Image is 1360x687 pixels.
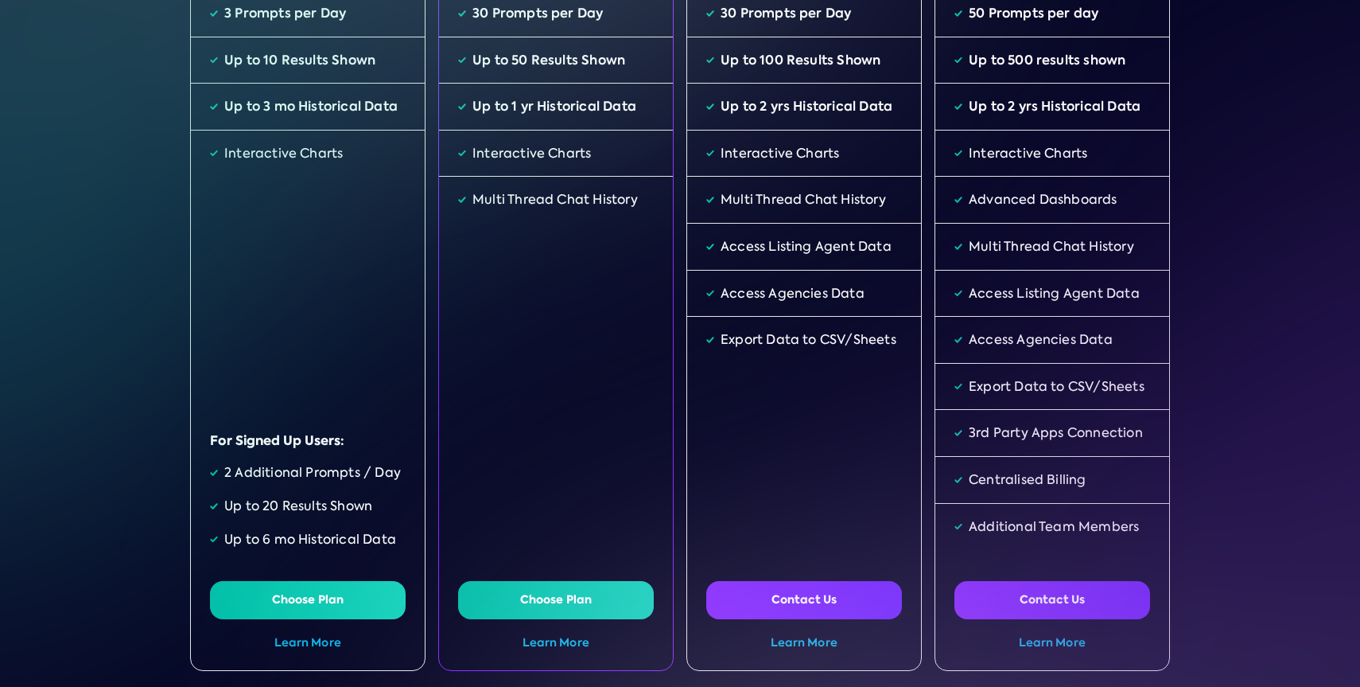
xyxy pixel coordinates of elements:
[721,236,892,257] div: Access Listing Agent Data
[224,96,398,117] div: Up to 3 mo Historical Data
[706,330,714,350] img: Tick Icon
[458,3,466,24] img: Tick Icon
[472,189,638,210] div: Multi Thread Chat History
[210,50,218,71] img: Tick Icon
[224,50,375,71] div: Up to 10 Results Shown
[210,3,218,24] img: Tick Icon
[210,496,218,517] img: Tick Icon
[210,96,218,117] img: Tick Icon
[458,143,466,164] img: Tick Icon
[706,635,902,651] a: Learn More
[721,189,886,210] div: Multi Thread Chat History
[706,581,902,619] button: Contact Us
[458,635,654,651] a: Learn More
[721,96,892,117] div: Up to 2 yrs Historical Data
[969,517,1139,537] div: Additional Team Members
[706,189,714,210] img: Tick Icon
[472,143,591,164] div: Interactive Charts
[472,3,603,24] div: 30 Prompts per Day
[210,463,218,483] img: Tick Icon
[969,189,1117,210] div: Advanced Dashboards
[954,143,962,164] img: Tick Icon
[210,581,406,619] button: Choose Plan
[458,581,654,619] button: Choose Plan
[969,423,1143,443] div: 3rd Party Apps Connection
[210,431,406,450] div: For Signed Up Users:
[224,143,343,164] div: Interactive Charts
[706,283,714,304] img: Tick Icon
[969,143,1087,164] div: Interactive Charts
[954,96,962,117] img: Tick Icon
[721,143,839,164] div: Interactive Charts
[224,496,372,517] div: Up to 20 Results Shown
[954,423,962,443] img: Tick Icon
[721,283,865,304] div: Access Agencies Data
[954,377,962,397] img: Tick Icon
[954,50,962,71] img: Tick Icon
[721,330,896,350] div: Export Data to CSV/Sheets
[224,3,346,24] div: 3 Prompts per Day
[969,96,1140,117] div: Up to 2 yrs Historical Data
[969,50,1125,71] div: Up to 500 results shown
[472,50,625,71] div: Up to 50 Results Shown
[224,529,396,550] div: Up to 6 mo Historical Data
[954,283,962,304] img: Tick Icon
[210,635,406,651] a: Learn More
[969,330,1113,350] div: Access Agencies Data
[706,236,714,257] img: Tick Icon
[954,635,1150,651] a: Learn More
[458,96,466,117] img: Tick Icon
[954,330,962,350] img: Tick Icon
[706,50,714,71] img: Tick Icon
[954,470,962,490] img: Tick Icon
[969,283,1140,304] div: Access Listing Agent Data
[954,236,962,257] img: Tick Icon
[210,529,218,550] img: Tick Icon
[458,50,466,71] img: Tick Icon
[969,470,1086,490] div: Centralised Billing
[969,377,1144,397] div: Export Data to CSV/Sheets
[458,189,466,210] img: Tick Icon
[224,463,401,483] div: 2 Additional Prompts / Day
[954,581,1150,619] button: Contact Us
[954,3,962,24] img: Tick Icon
[954,189,962,210] img: Tick Icon
[706,3,714,24] img: Tick Icon
[954,517,962,537] img: Tick Icon
[969,3,1098,24] div: 50 Prompts per day
[706,96,714,117] img: Tick Icon
[210,143,218,164] img: Tick Icon
[969,236,1134,257] div: Multi Thread Chat History
[721,50,880,71] div: Up to 100 Results Shown
[706,143,714,164] img: Tick Icon
[721,3,851,24] div: 30 Prompts per Day
[472,96,636,117] div: Up to 1 yr Historical Data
